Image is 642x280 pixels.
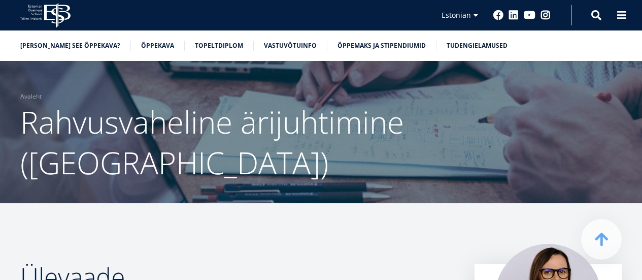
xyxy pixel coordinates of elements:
[141,41,174,51] a: Õppekava
[20,91,42,102] a: Avaleht
[493,10,503,20] a: Facebook
[195,41,243,51] a: Topeltdiplom
[20,101,404,183] span: Rahvusvaheline ärijuhtimine ([GEOGRAPHIC_DATA])
[509,10,519,20] a: Linkedin
[20,41,120,51] a: [PERSON_NAME] see õppekava?
[447,41,508,51] a: Tudengielamused
[264,41,317,51] a: Vastuvõtuinfo
[540,10,551,20] a: Instagram
[524,10,535,20] a: Youtube
[337,41,426,51] a: Õppemaks ja stipendiumid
